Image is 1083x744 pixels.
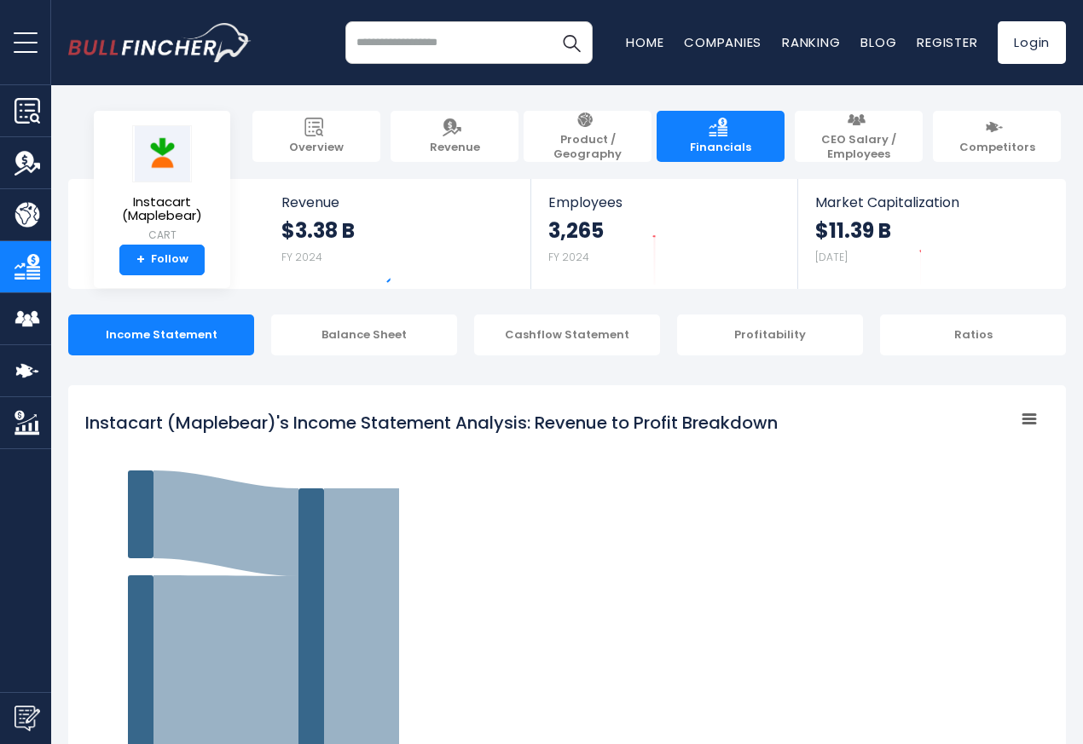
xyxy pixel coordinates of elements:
a: Revenue $3.38 B FY 2024 [264,179,531,289]
strong: 3,265 [548,217,604,244]
span: Financials [690,141,751,155]
tspan: Instacart (Maplebear)'s Income Statement Analysis: Revenue to Profit Breakdown [85,411,778,435]
span: Revenue [281,194,514,211]
strong: $11.39 B [815,217,891,244]
a: Go to homepage [68,23,252,62]
small: CART [107,228,217,243]
a: +Follow [119,245,205,275]
div: Ratios [880,314,1066,355]
small: FY 2024 [281,250,322,264]
a: Competitors [933,111,1061,162]
span: Product / Geography [532,133,643,162]
div: Cashflow Statement [474,314,660,355]
span: CEO Salary / Employees [803,133,914,162]
button: Search [550,21,593,64]
span: Instacart (Maplebear) [107,195,217,223]
a: Financials [657,111,785,162]
a: Employees 3,265 FY 2024 [531,179,796,289]
small: [DATE] [815,250,848,264]
strong: $3.38 B [281,217,355,244]
img: bullfincher logo [68,23,252,62]
div: Balance Sheet [271,314,457,355]
a: Overview [252,111,380,162]
a: Instacart (Maplebear) CART [107,124,217,245]
a: Ranking [782,33,840,51]
small: FY 2024 [548,250,589,264]
a: Home [626,33,663,51]
div: Income Statement [68,314,254,355]
div: Profitability [677,314,863,355]
a: CEO Salary / Employees [795,111,923,162]
a: Market Capitalization $11.39 B [DATE] [798,179,1064,289]
a: Blog [860,33,896,51]
span: Employees [548,194,779,211]
strong: + [136,252,145,268]
a: Login [998,21,1066,64]
span: Overview [289,141,344,155]
a: Revenue [391,111,518,162]
span: Revenue [430,141,480,155]
span: Competitors [959,141,1035,155]
a: Companies [684,33,762,51]
a: Register [917,33,977,51]
span: Market Capitalization [815,194,1047,211]
a: Product / Geography [524,111,652,162]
